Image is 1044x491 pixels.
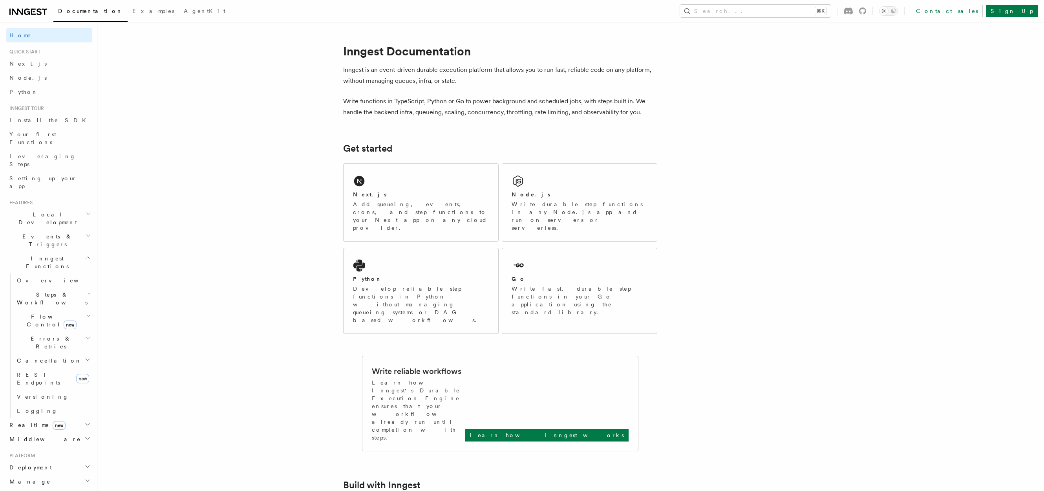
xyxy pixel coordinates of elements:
[6,49,40,55] span: Quick start
[372,366,461,377] h2: Write reliable workflows
[815,7,826,15] kbd: ⌘K
[6,149,92,171] a: Leveraging Steps
[6,113,92,127] a: Install the SDK
[53,421,66,430] span: new
[343,480,421,491] a: Build with Inngest
[986,5,1038,17] a: Sign Up
[14,313,86,328] span: Flow Control
[6,71,92,85] a: Node.js
[512,285,647,316] p: Write fast, durable step functions in your Go application using the standard library.
[9,89,38,95] span: Python
[512,200,647,232] p: Write durable step functions in any Node.js app and run on servers or serverless.
[353,191,387,198] h2: Next.js
[132,8,174,14] span: Examples
[58,8,123,14] span: Documentation
[17,277,98,284] span: Overview
[14,332,92,354] button: Errors & Retries
[6,127,92,149] a: Your first Functions
[353,285,489,324] p: Develop reliable step functions in Python without managing queueing systems or DAG based workflows.
[343,64,657,86] p: Inngest is an event-driven durable execution platform that allows you to run fast, reliable code ...
[14,357,82,365] span: Cancellation
[6,421,66,429] span: Realtime
[17,372,60,386] span: REST Endpoints
[9,60,47,67] span: Next.js
[9,75,47,81] span: Node.js
[343,96,657,118] p: Write functions in TypeScript, Python or Go to power background and scheduled jobs, with steps bu...
[6,432,92,446] button: Middleware
[9,117,91,123] span: Install the SDK
[14,404,92,418] a: Logging
[6,460,92,475] button: Deployment
[6,255,85,270] span: Inngest Functions
[343,44,657,58] h1: Inngest Documentation
[343,163,499,242] a: Next.jsAdd queueing, events, crons, and step functions to your Next app on any cloud provider.
[6,200,33,206] span: Features
[879,6,898,16] button: Toggle dark mode
[343,143,392,154] a: Get started
[6,211,86,226] span: Local Development
[465,429,629,442] a: Learn how Inngest works
[6,251,92,273] button: Inngest Functions
[179,2,230,21] a: AgentKit
[64,321,77,329] span: new
[14,288,92,310] button: Steps & Workflows
[470,431,624,439] p: Learn how Inngest works
[6,171,92,193] a: Setting up your app
[14,291,88,306] span: Steps & Workflows
[6,207,92,229] button: Local Development
[353,200,489,232] p: Add queueing, events, crons, and step functions to your Next app on any cloud provider.
[14,354,92,368] button: Cancellation
[512,275,526,283] h2: Go
[6,435,81,443] span: Middleware
[184,8,225,14] span: AgentKit
[14,335,85,350] span: Errors & Retries
[9,153,76,167] span: Leveraging Steps
[512,191,550,198] h2: Node.js
[9,131,56,145] span: Your first Functions
[6,57,92,71] a: Next.js
[6,464,52,471] span: Deployment
[6,105,44,112] span: Inngest tour
[128,2,179,21] a: Examples
[6,85,92,99] a: Python
[502,163,657,242] a: Node.jsWrite durable step functions in any Node.js app and run on servers or serverless.
[6,233,86,248] span: Events & Triggers
[911,5,983,17] a: Contact sales
[9,175,77,189] span: Setting up your app
[14,390,92,404] a: Versioning
[14,368,92,390] a: REST Endpointsnew
[6,475,92,489] button: Manage
[6,273,92,418] div: Inngest Functions
[372,379,465,442] p: Learn how Inngest's Durable Execution Engine ensures that your workflow already run until complet...
[6,418,92,432] button: Realtimenew
[17,408,58,414] span: Logging
[14,273,92,288] a: Overview
[17,394,69,400] span: Versioning
[6,453,35,459] span: Platform
[53,2,128,22] a: Documentation
[6,478,51,486] span: Manage
[14,310,92,332] button: Flow Controlnew
[76,374,89,383] span: new
[6,28,92,42] a: Home
[9,31,31,39] span: Home
[502,248,657,334] a: GoWrite fast, durable step functions in your Go application using the standard library.
[343,248,499,334] a: PythonDevelop reliable step functions in Python without managing queueing systems or DAG based wo...
[6,229,92,251] button: Events & Triggers
[680,5,831,17] button: Search...⌘K
[353,275,382,283] h2: Python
